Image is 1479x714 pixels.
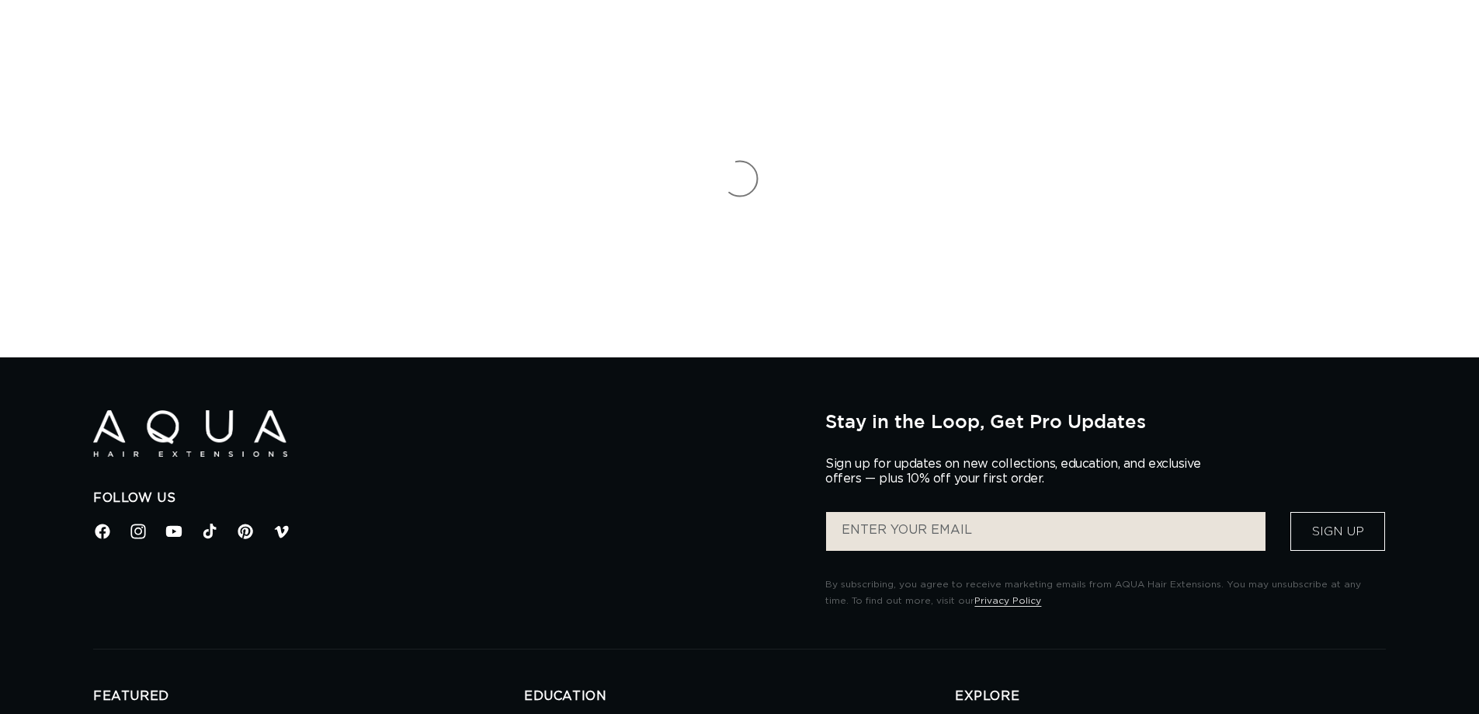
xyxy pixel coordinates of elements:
[826,512,1265,551] input: ENTER YOUR EMAIL
[93,490,802,507] h2: Follow Us
[93,688,524,705] h2: FEATURED
[825,410,1386,432] h2: Stay in the Loop, Get Pro Updates
[974,596,1041,605] a: Privacy Policy
[955,688,1386,705] h2: EXPLORE
[825,457,1213,486] p: Sign up for updates on new collections, education, and exclusive offers — plus 10% off your first...
[524,688,955,705] h2: EDUCATION
[93,410,287,458] img: Aqua Hair Extensions
[1290,512,1385,551] button: Sign Up
[825,576,1386,610] p: By subscribing, you agree to receive marketing emails from AQUA Hair Extensions. You may unsubscr...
